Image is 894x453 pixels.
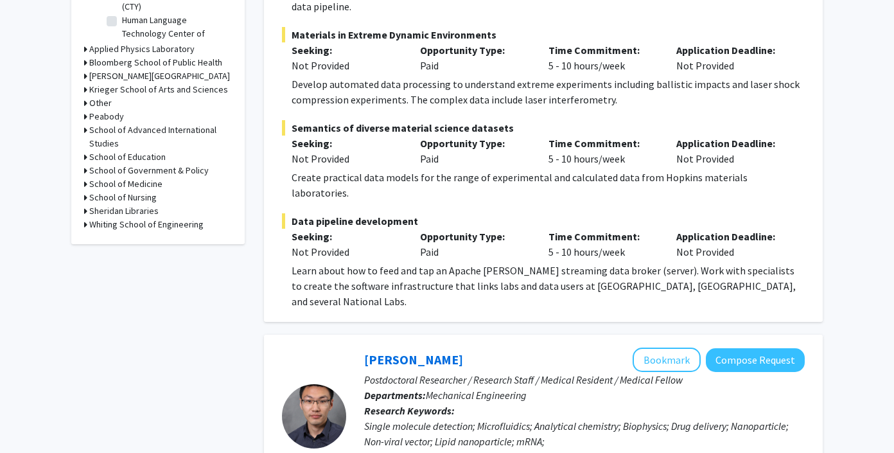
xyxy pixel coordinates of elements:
p: Application Deadline: [676,42,785,58]
h3: Whiting School of Engineering [89,218,204,231]
b: Departments: [364,389,426,402]
p: Application Deadline: [676,229,785,244]
h3: Sheridan Libraries [89,204,159,218]
button: Add Sixuan Li to Bookmarks [633,348,701,372]
div: Paid [410,136,539,166]
label: Human Language Technology Center of Excellence (HLTCOE) [122,13,229,54]
h3: School of Nursing [89,191,157,204]
div: 5 - 10 hours/week [539,42,667,73]
div: Not Provided [667,229,795,260]
div: Not Provided [667,136,795,166]
h3: School of Advanced International Studies [89,123,232,150]
span: Data pipeline development [282,213,805,229]
p: Opportunity Type: [420,229,529,244]
p: Seeking: [292,229,401,244]
p: Opportunity Type: [420,136,529,151]
p: Opportunity Type: [420,42,529,58]
span: Materials in Extreme Dynamic Environments [282,27,805,42]
h3: School of Education [89,150,166,164]
b: Research Keywords: [364,404,455,417]
div: Create practical data models for the range of experimental and calculated data from Hopkins mater... [292,170,805,200]
div: Single molecule detection; Microfluidics; Analytical chemistry; Biophysics; Drug delivery; Nanopa... [364,418,805,449]
button: Compose Request to Sixuan Li [706,348,805,372]
h3: School of Medicine [89,177,162,191]
h3: Krieger School of Arts and Sciences [89,83,228,96]
div: Not Provided [292,151,401,166]
h3: Bloomberg School of Public Health [89,56,222,69]
h3: [PERSON_NAME][GEOGRAPHIC_DATA] [89,69,230,83]
div: Develop automated data processing to understand extreme experiments including ballistic impacts a... [292,76,805,107]
div: Not Provided [292,244,401,260]
div: Learn about how to feed and tap an Apache [PERSON_NAME] streaming data broker (server). Work with... [292,263,805,309]
h3: School of Government & Policy [89,164,209,177]
p: Time Commitment: [548,42,658,58]
p: Seeking: [292,42,401,58]
div: Paid [410,42,539,73]
div: 5 - 10 hours/week [539,229,667,260]
p: Seeking: [292,136,401,151]
h3: Applied Physics Laboratory [89,42,195,56]
h3: Other [89,96,112,110]
p: Time Commitment: [548,229,658,244]
h3: Peabody [89,110,124,123]
div: Not Provided [667,42,795,73]
iframe: Chat [10,395,55,443]
div: 5 - 10 hours/week [539,136,667,166]
p: Application Deadline: [676,136,785,151]
p: Time Commitment: [548,136,658,151]
div: Not Provided [292,58,401,73]
span: Semantics of diverse material science datasets [282,120,805,136]
p: Postdoctoral Researcher / Research Staff / Medical Resident / Medical Fellow [364,372,805,387]
div: Paid [410,229,539,260]
span: Mechanical Engineering [426,389,527,402]
a: [PERSON_NAME] [364,351,463,368]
